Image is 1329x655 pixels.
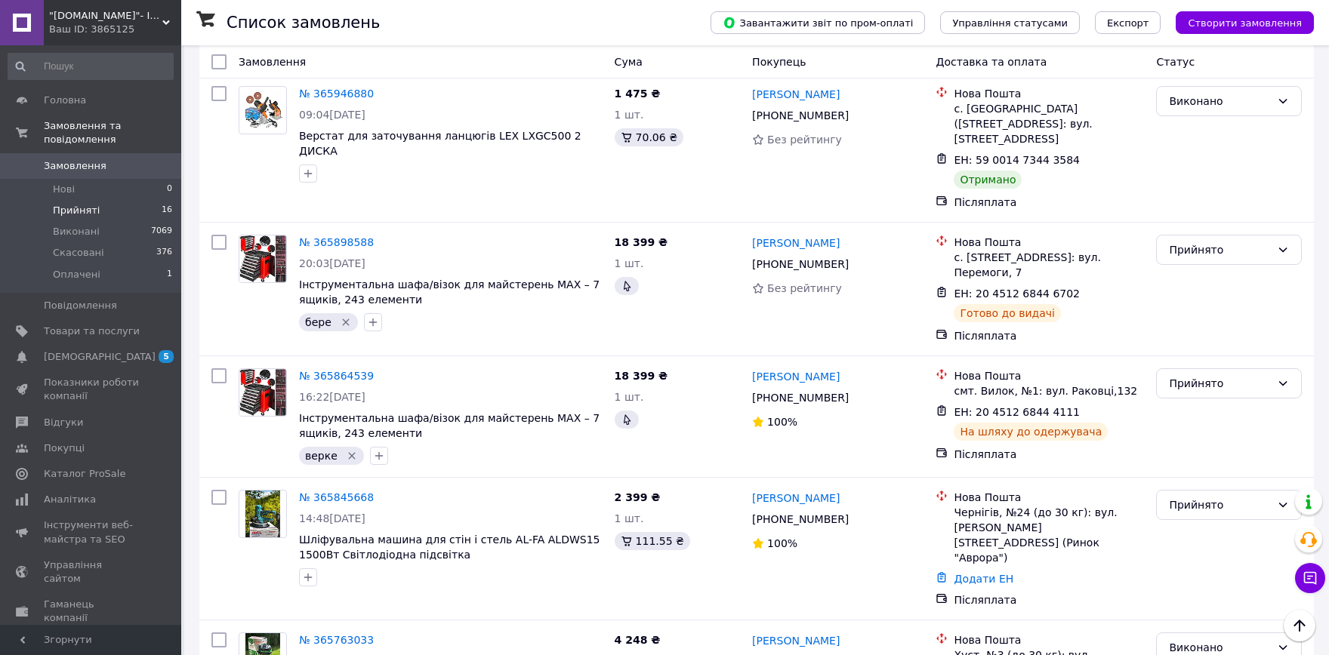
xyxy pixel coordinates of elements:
a: Інструментальна шафа/візок для майстерень MAX – 7 ящиків, 243 елементи [299,278,600,306]
span: Прийняті [53,204,100,217]
span: 7069 [151,225,172,238]
span: 5 [159,350,174,363]
img: Фото товару [245,490,281,537]
span: Скасовані [53,246,104,260]
div: [PHONE_NUMBER] [749,105,852,126]
img: Фото товару [239,91,286,129]
span: 0 [167,183,172,196]
span: 1 [167,268,172,281]
button: Експорт [1095,11,1161,34]
span: Без рейтингу [767,282,842,294]
span: Покупці [44,441,85,455]
a: [PERSON_NAME] [752,490,840,506]
span: "electro-diller24.com.ua"- Інтернет-магазин [49,9,162,23]
div: [PHONE_NUMBER] [749,254,852,275]
span: 1 475 ₴ [615,88,661,100]
h1: Список замовлень [227,14,380,32]
div: Нова Пошта [954,235,1144,250]
a: [PERSON_NAME] [752,235,840,251]
a: № 365946880 [299,88,374,100]
div: Нова Пошта [954,368,1144,383]
span: Управління сайтом [44,558,140,586]
span: 1 шт. [615,257,644,269]
span: Замовлення [44,159,106,173]
img: Фото товару [239,369,286,416]
div: Післяплата [954,592,1144,607]
span: Виконані [53,225,100,238]
span: 1 шт. [615,391,644,403]
div: Післяплата [954,328,1144,343]
span: Головна [44,94,86,107]
span: Аналітика [44,493,96,506]
span: 09:04[DATE] [299,109,365,121]
a: Фото товару [239,86,287,134]
span: 376 [156,246,172,260]
div: Нова Пошта [954,86,1144,101]
a: Додати ЕН [954,573,1013,585]
div: с. [GEOGRAPHIC_DATA] ([STREET_ADDRESS]: вул. [STREET_ADDRESS] [954,101,1144,146]
span: 2 399 ₴ [615,491,661,503]
span: 100% [767,537,797,549]
span: 4 248 ₴ [615,634,661,646]
div: 70.06 ₴ [615,128,683,146]
div: смт. Вилок, №1: вул. Раковці,132 [954,383,1144,398]
span: 14:48[DATE] [299,512,365,524]
svg: Видалити мітку [346,450,358,462]
div: Готово до видачі [954,304,1061,322]
span: 20:03[DATE] [299,257,365,269]
a: [PERSON_NAME] [752,87,840,102]
div: Прийнято [1169,241,1271,258]
span: Повідомлення [44,299,117,312]
div: На шляху до одержувача [954,423,1108,441]
a: Фото товару [239,490,287,538]
a: Створити замовлення [1161,16,1314,28]
button: Створити замовлення [1176,11,1314,34]
div: Отримано [954,171,1022,189]
div: Післяплата [954,447,1144,462]
span: 16 [162,204,172,217]
div: с. [STREET_ADDRESS]: вул. Перемоги, 7 [954,250,1144,280]
span: Каталог ProSale [44,467,125,481]
span: бере [305,316,331,328]
a: № 365864539 [299,370,374,382]
span: 1 шт. [615,109,644,121]
span: Експорт [1107,17,1149,29]
a: Інструментальна шафа/візок для майстерень MAX – 7 ящиків, 243 елементи [299,412,600,439]
a: № 365845668 [299,491,374,503]
img: Фото товару [239,235,286,282]
button: Наверх [1284,610,1315,641]
div: [PHONE_NUMBER] [749,509,852,530]
span: Відгуки [44,416,83,429]
button: Управління статусами [940,11,1080,34]
span: Показники роботи компанії [44,376,140,403]
a: [PERSON_NAME] [752,633,840,648]
div: Післяплата [954,195,1144,210]
div: Прийнято [1169,375,1271,392]
div: Нова Пошта [954,632,1144,647]
span: Управління статусами [952,17,1068,29]
span: 18 399 ₴ [615,236,668,248]
svg: Видалити мітку [340,316,352,328]
span: ЕН: 20 4512 6844 4111 [954,406,1080,418]
div: Виконано [1169,93,1271,109]
a: Шліфувальна машина для стін і стель AL-FA ALDWS15 1500Вт Світлодіодна підсвітка [299,534,600,561]
span: Оплачені [53,268,100,281]
span: Доставка та оплата [936,56,1047,68]
span: Створити замовлення [1188,17,1302,29]
div: Чернігів, №24 (до 30 кг): вул. [PERSON_NAME][STREET_ADDRESS] (Ринок "Аврора") [954,505,1144,565]
input: Пошук [8,53,174,80]
a: Верстат для заточування ланцюгів LEX LXGC500 2 ДИСКА [299,130,581,157]
span: Cума [615,56,643,68]
span: Статус [1156,56,1195,68]
span: Замовлення [239,56,306,68]
span: ЕН: 59 0014 7344 3584 [954,154,1080,166]
div: Нова Пошта [954,490,1144,505]
a: № 365898588 [299,236,374,248]
span: ЕН: 20 4512 6844 6702 [954,288,1080,300]
span: Інструменти веб-майстра та SEO [44,518,140,546]
div: Ваш ID: 3865125 [49,23,181,36]
button: Завантажити звіт по пром-оплаті [711,11,925,34]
